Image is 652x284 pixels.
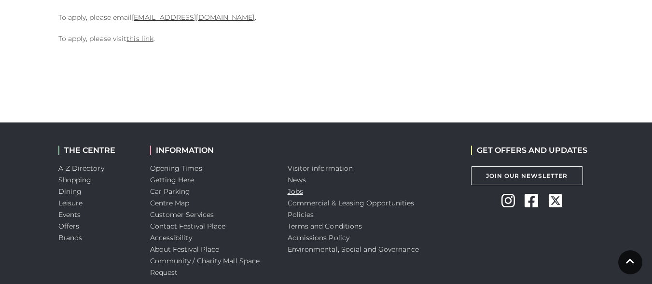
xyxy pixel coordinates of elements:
a: A-Z Directory [58,164,104,173]
a: Car Parking [150,187,191,196]
a: Accessibility [150,233,192,242]
a: Terms and Conditions [288,222,362,230]
a: Opening Times [150,164,202,173]
a: Commercial & Leasing Opportunities [288,199,415,207]
a: this link [126,34,153,43]
a: Community / Charity Mall Space Request [150,257,260,277]
a: Environmental, Social and Governance [288,245,419,254]
h2: GET OFFERS AND UPDATES [471,146,587,155]
a: Getting Here [150,176,194,184]
h2: THE CENTRE [58,146,136,155]
a: Shopping [58,176,92,184]
a: Join Our Newsletter [471,166,583,185]
p: To apply, please visit . [58,33,411,44]
a: Brands [58,233,83,242]
a: Admissions Policy [288,233,350,242]
a: Policies [288,210,314,219]
a: Customer Services [150,210,214,219]
a: Jobs [288,187,303,196]
a: Visitor information [288,164,353,173]
a: Centre Map [150,199,190,207]
a: Leisure [58,199,83,207]
p: To apply, please email . [58,12,411,23]
a: News [288,176,306,184]
a: Offers [58,222,80,230]
a: Events [58,210,81,219]
a: Dining [58,187,82,196]
h2: INFORMATION [150,146,273,155]
a: [EMAIL_ADDRESS][DOMAIN_NAME] [132,13,254,22]
a: Contact Festival Place [150,222,226,230]
a: About Festival Place [150,245,220,254]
